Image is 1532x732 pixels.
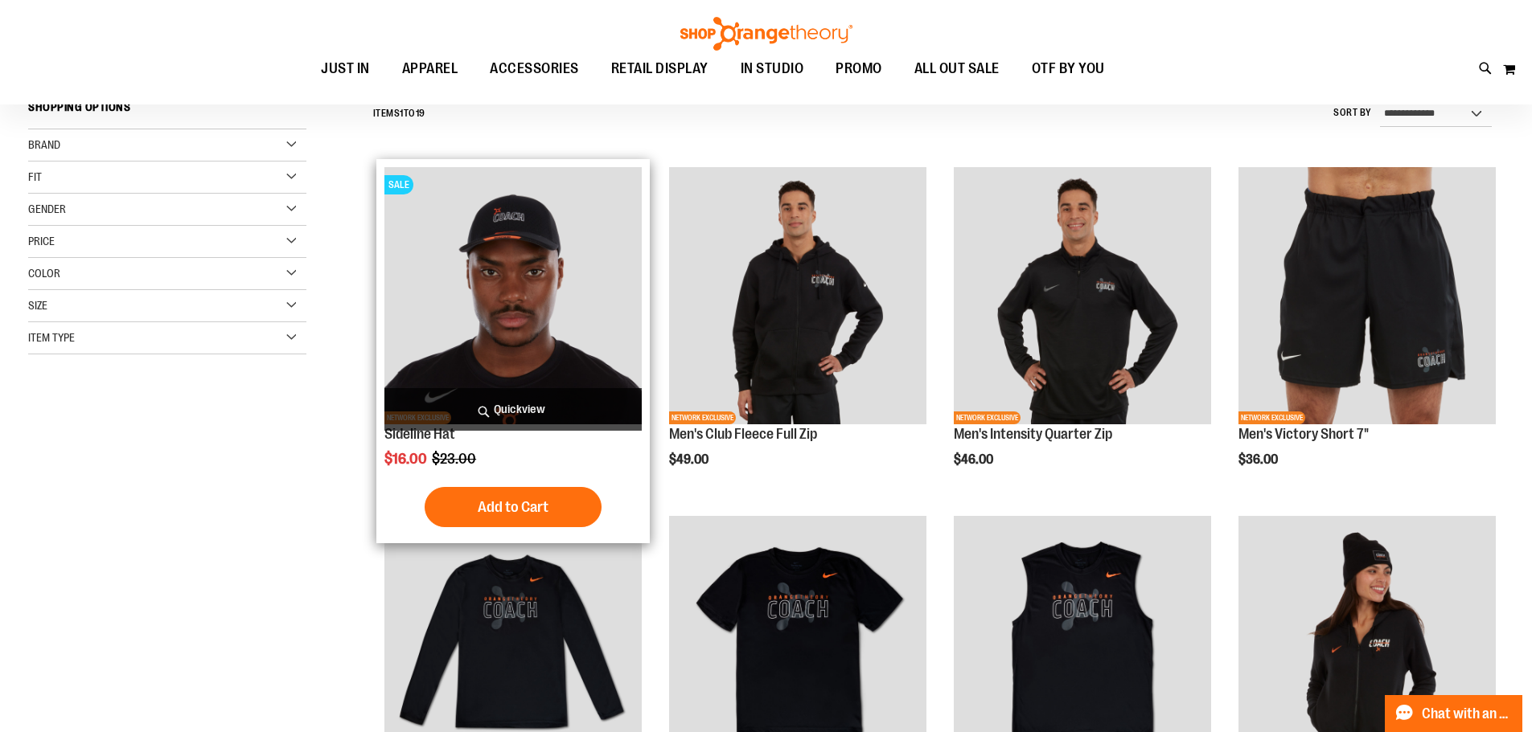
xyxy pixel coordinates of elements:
[402,51,458,87] span: APPAREL
[1230,159,1504,508] div: product
[669,452,711,467] span: $49.00
[669,167,926,427] a: OTF Mens Coach FA23 Club Fleece Full Zip - Black primary imageNETWORK EXCLUSIVE
[28,170,42,183] span: Fit
[1422,706,1513,722] span: Chat with an Expert
[478,498,548,516] span: Add to Cart
[400,108,404,119] span: 1
[946,159,1219,508] div: product
[1333,106,1372,120] label: Sort By
[669,426,817,442] a: Men's Club Fleece Full Zip
[376,159,650,543] div: product
[1238,411,1305,424] span: NETWORK EXCLUSIVE
[669,167,926,424] img: OTF Mens Coach FA23 Club Fleece Full Zip - Black primary image
[1032,51,1105,87] span: OTF BY YOU
[28,331,75,344] span: Item Type
[954,426,1112,442] a: Men's Intensity Quarter Zip
[1238,167,1496,424] img: OTF Mens Coach FA23 Victory Short - Black primary image
[384,167,642,424] img: Sideline Hat primary image
[28,267,60,280] span: Color
[384,451,429,467] span: $16.00
[954,167,1211,427] a: OTF Mens Coach FA23 Intensity Quarter Zip - Black primary imageNETWORK EXCLUSIVE
[28,93,306,129] strong: Shopping Options
[1238,167,1496,427] a: OTF Mens Coach FA23 Victory Short - Black primary imageNETWORK EXCLUSIVE
[661,159,934,508] div: product
[425,487,602,527] button: Add to Cart
[416,108,425,119] span: 19
[678,17,855,51] img: Shop Orangetheory
[384,175,413,194] span: SALE
[741,51,804,87] span: IN STUDIO
[28,138,60,151] span: Brand
[432,451,478,467] span: $23.00
[954,452,996,467] span: $46.00
[1385,695,1523,732] button: Chat with an Expert
[384,167,642,427] a: Sideline Hat primary imageSALENETWORK EXCLUSIVE
[1238,452,1280,467] span: $36.00
[28,202,66,215] span: Gender
[490,51,579,87] span: ACCESSORIES
[384,426,455,442] a: Sideline Hat
[28,235,55,247] span: Price
[321,51,370,87] span: JUST IN
[669,411,736,424] span: NETWORK EXCLUSIVE
[954,167,1211,424] img: OTF Mens Coach FA23 Intensity Quarter Zip - Black primary image
[28,299,47,312] span: Size
[1238,426,1369,442] a: Men's Victory Short 7"
[836,51,882,87] span: PROMO
[384,388,642,431] a: Quickview
[373,101,425,126] h2: Items to
[914,51,1000,87] span: ALL OUT SALE
[611,51,708,87] span: RETAIL DISPLAY
[954,411,1021,424] span: NETWORK EXCLUSIVE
